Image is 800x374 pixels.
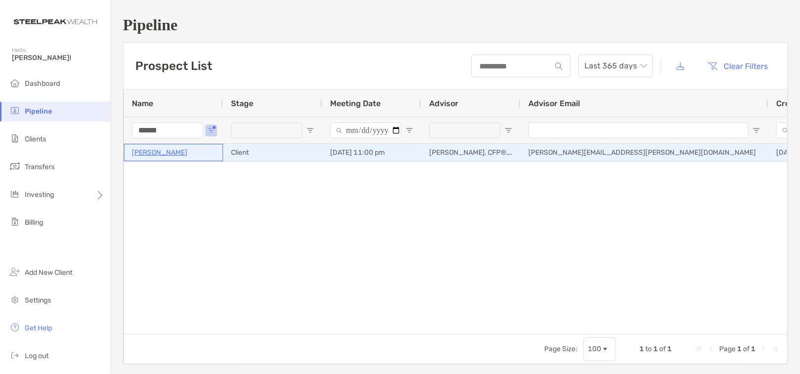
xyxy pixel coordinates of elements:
[695,345,703,353] div: First Page
[528,123,748,138] input: Advisor Email Filter Input
[700,55,776,77] button: Clear Filters
[231,99,253,108] span: Stage
[132,146,187,159] a: [PERSON_NAME]
[771,345,779,353] div: Last Page
[544,345,577,353] div: Page Size:
[9,77,21,89] img: dashboard icon
[9,105,21,117] img: pipeline icon
[330,99,381,108] span: Meeting Date
[752,126,760,134] button: Open Filter Menu
[555,62,563,70] img: input icon
[25,218,43,227] span: Billing
[25,268,72,277] span: Add New Client
[9,160,21,172] img: transfers icon
[743,345,749,353] span: of
[520,144,768,161] div: [PERSON_NAME][EMAIL_ADDRESS][PERSON_NAME][DOMAIN_NAME]
[25,79,60,88] span: Dashboard
[751,345,755,353] span: 1
[25,135,46,143] span: Clients
[9,266,21,278] img: add_new_client icon
[9,216,21,228] img: billing icon
[12,4,99,40] img: Zoe Logo
[707,345,715,353] div: Previous Page
[132,123,203,138] input: Name Filter Input
[207,126,215,134] button: Open Filter Menu
[9,349,21,361] img: logout icon
[25,163,55,171] span: Transfers
[12,54,105,62] span: [PERSON_NAME]!
[583,337,616,361] div: Page Size
[759,345,767,353] div: Next Page
[322,144,421,161] div: [DATE] 11:00 pm
[25,107,52,116] span: Pipeline
[653,345,658,353] span: 1
[25,296,51,305] span: Settings
[9,188,21,200] img: investing icon
[719,345,736,353] span: Page
[405,126,413,134] button: Open Filter Menu
[330,123,401,138] input: Meeting Date Filter Input
[223,144,322,161] div: Client
[25,324,52,332] span: Get Help
[645,345,652,353] span: to
[737,345,742,353] span: 1
[9,321,21,333] img: get-help icon
[9,294,21,306] img: settings icon
[667,345,672,353] span: 1
[639,345,644,353] span: 1
[505,126,513,134] button: Open Filter Menu
[421,144,520,161] div: [PERSON_NAME], CFP®, CDFA®
[584,55,647,77] span: Last 365 days
[25,352,49,360] span: Log out
[429,99,458,108] span: Advisor
[123,16,788,34] h1: Pipeline
[306,126,314,134] button: Open Filter Menu
[132,99,153,108] span: Name
[25,190,54,199] span: Investing
[528,99,580,108] span: Advisor Email
[588,345,601,353] div: 100
[659,345,666,353] span: of
[135,59,212,73] h3: Prospect List
[9,132,21,144] img: clients icon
